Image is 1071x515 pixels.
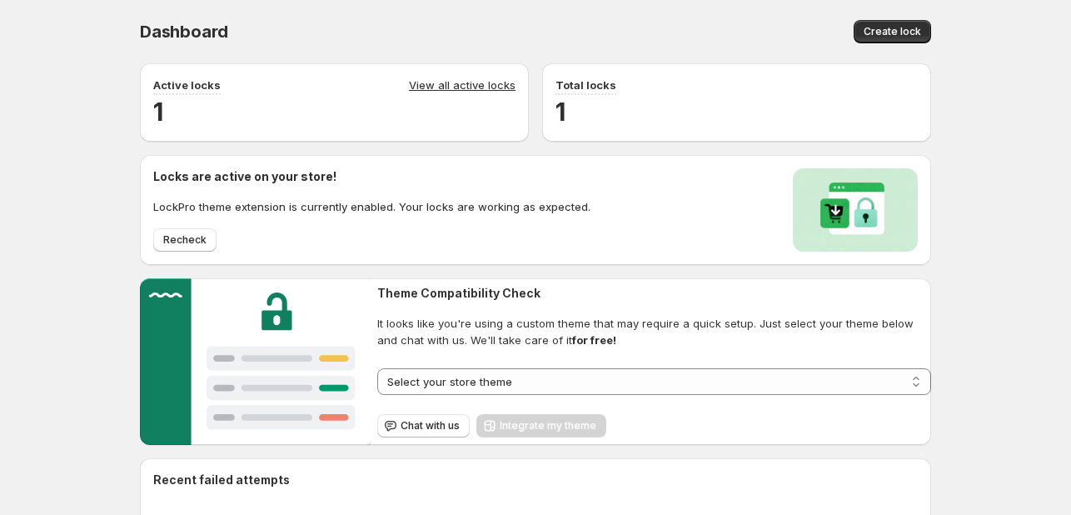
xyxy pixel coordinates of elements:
[555,95,918,128] h2: 1
[377,315,931,348] span: It looks like you're using a custom theme that may require a quick setup. Just select your theme ...
[401,419,460,432] span: Chat with us
[377,414,470,437] button: Chat with us
[793,168,918,252] img: Locks activated
[854,20,931,43] button: Create lock
[140,22,228,42] span: Dashboard
[140,278,371,445] img: Customer support
[153,198,590,215] p: LockPro theme extension is currently enabled. Your locks are working as expected.
[153,168,590,185] h2: Locks are active on your store!
[153,228,217,252] button: Recheck
[163,233,207,247] span: Recheck
[153,77,221,93] p: Active locks
[377,285,931,302] h2: Theme Compatibility Check
[555,77,616,93] p: Total locks
[572,333,616,347] strong: for free!
[409,77,516,95] a: View all active locks
[153,95,516,128] h2: 1
[153,472,290,488] h2: Recent failed attempts
[864,25,921,38] span: Create lock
